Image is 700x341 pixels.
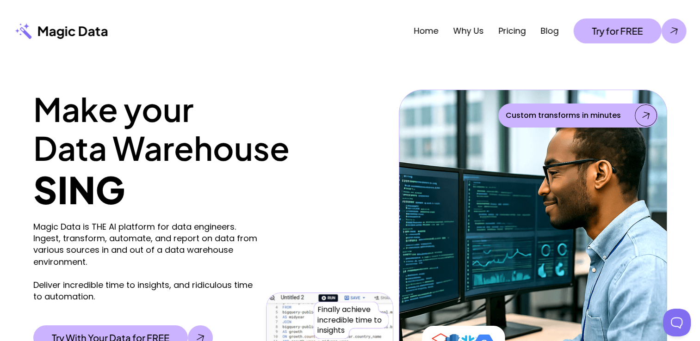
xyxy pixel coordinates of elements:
a: Pricing [498,25,526,37]
a: Custom transforms in minutes [498,104,658,128]
a: Home [414,25,438,37]
p: Magic Data is THE AI platform for data engineers. Ingest, transform, automate, and report on data... [33,221,261,302]
p: Custom transforms in minutes [506,110,621,121]
p: Magic Data [37,23,108,39]
p: Try for FREE [592,25,643,37]
strong: SING [33,166,125,213]
p: Finally achieve incredible time to insights [317,304,385,335]
a: Why Us [453,25,483,37]
h1: Make your Data Warehouse [33,90,393,167]
a: Try for FREE [573,18,686,43]
a: Blog [540,25,558,37]
iframe: Toggle Customer Support [663,309,691,336]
